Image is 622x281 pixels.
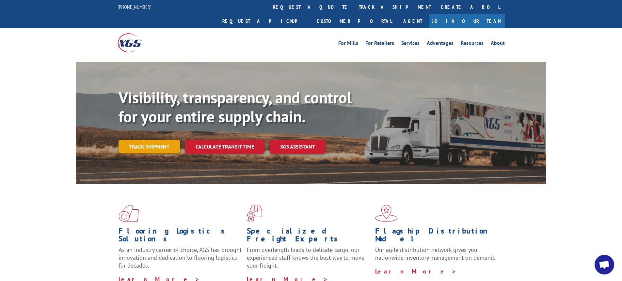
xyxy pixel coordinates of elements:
[119,87,352,127] b: Visibility, transparency, and control for your entire supply chain.
[375,246,495,261] span: Our agile distribution network gives you nationwide inventory management on demand.
[119,205,139,222] img: xgs-icon-total-supply-chain-intelligence-red
[247,227,370,246] h1: Specialized Freight Experts
[119,140,180,153] a: Track shipment
[365,41,394,48] a: For Retailers
[427,41,454,48] a: Advantages
[375,205,398,222] img: xgs-icon-flagship-distribution-model-red
[375,227,499,246] h1: Flagship Distribution Model
[119,227,242,246] h1: Flooring Logistics Solutions
[595,255,614,274] div: Open chat
[397,14,429,28] a: Agent
[270,140,326,154] a: XGS ASSISTANT
[118,4,152,10] a: [PHONE_NUMBER]
[119,246,242,269] span: As an industry carrier of choice, XGS has brought innovation and dedication to flooring logistics...
[338,41,358,48] a: For Mills
[185,140,264,154] a: Calculate transit time
[429,14,505,28] a: Join Our Team
[247,205,262,222] img: xgs-icon-focused-on-flooring-red
[247,246,370,275] p: From overlength loads to delicate cargo, our experienced staff knows the best way to move your fr...
[491,41,505,48] a: About
[461,41,484,48] a: Resources
[375,268,456,275] a: Learn More >
[401,41,420,48] a: Services
[217,14,312,28] a: Request a pickup
[312,14,397,28] a: Customer Portal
